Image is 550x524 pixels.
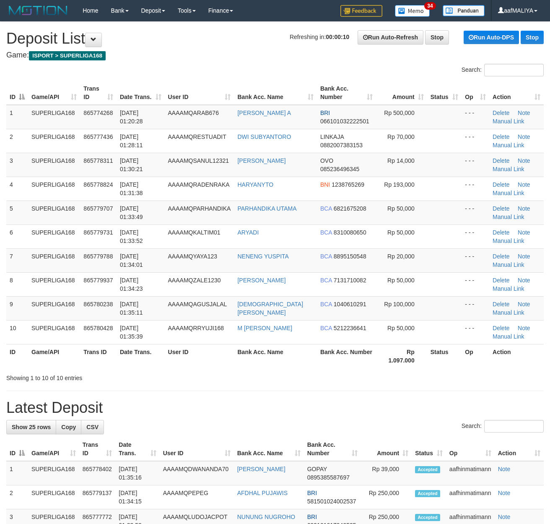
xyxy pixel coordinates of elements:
[320,166,359,172] span: Copy 085236496345 to clipboard
[120,325,143,340] span: [DATE] 01:35:39
[462,320,489,344] td: - - -
[320,277,332,284] span: BCA
[493,118,524,125] a: Manual Link
[493,157,509,164] a: Delete
[493,277,509,284] a: Delete
[493,166,524,172] a: Manual Link
[493,253,509,260] a: Delete
[6,81,28,105] th: ID: activate to sort column descending
[115,461,159,485] td: [DATE] 01:35:16
[462,105,489,129] td: - - -
[498,466,511,472] a: Note
[334,301,366,308] span: Copy 1040610291 to clipboard
[446,461,495,485] td: aafhinmatimann
[117,344,165,368] th: Date Trans.
[462,177,489,201] td: - - -
[462,344,489,368] th: Op
[237,490,288,496] a: AFDHAL PUJAWIS
[6,30,544,47] h1: Deposit List
[168,325,224,331] span: AAAAMQRRYUJI168
[320,133,344,140] span: LINKAJA
[484,64,544,76] input: Search:
[83,229,113,236] span: 865779731
[484,420,544,433] input: Search:
[489,81,544,105] th: Action: activate to sort column ascending
[79,485,115,509] td: 865779137
[518,157,530,164] a: Note
[320,205,332,212] span: BCA
[427,344,462,368] th: Status
[424,2,436,10] span: 34
[237,229,259,236] a: ARYADI
[120,157,143,172] span: [DATE] 01:30:21
[168,109,219,116] span: AAAAMQARAB676
[120,181,143,196] span: [DATE] 01:31:38
[168,229,221,236] span: AAAAMQKALTIM01
[28,485,79,509] td: SUPERLIGA168
[320,229,332,236] span: BCA
[521,31,544,44] a: Stop
[493,205,509,212] a: Delete
[6,248,28,272] td: 7
[320,181,330,188] span: BNI
[120,109,143,125] span: [DATE] 01:20:28
[384,181,414,188] span: Rp 193,000
[320,301,332,308] span: BCA
[28,272,80,296] td: SUPERLIGA168
[495,437,544,461] th: Action: activate to sort column ascending
[412,437,446,461] th: Status: activate to sort column ascending
[160,461,234,485] td: AAAAMQDWANANDA70
[168,301,227,308] span: AAAAMQAGUSJALAL
[165,344,234,368] th: User ID
[427,81,462,105] th: Status: activate to sort column ascending
[387,325,415,331] span: Rp 50,000
[334,277,366,284] span: Copy 7131710082 to clipboard
[237,133,291,140] a: DWI SUBYANTORO
[462,248,489,272] td: - - -
[361,437,412,461] th: Amount: activate to sort column ascending
[83,109,113,116] span: 865774268
[6,485,28,509] td: 2
[493,325,509,331] a: Delete
[326,34,349,40] strong: 00:00:10
[6,420,56,434] a: Show 25 rows
[320,325,332,331] span: BCA
[387,229,415,236] span: Rp 50,000
[518,301,530,308] a: Note
[498,490,511,496] a: Note
[493,237,524,244] a: Manual Link
[234,437,304,461] th: Bank Acc. Name: activate to sort column ascending
[237,466,285,472] a: [PERSON_NAME]
[83,181,113,188] span: 865778824
[493,301,509,308] a: Delete
[6,177,28,201] td: 4
[237,514,295,520] a: NUNUNG NUGROHO
[80,344,117,368] th: Trans ID
[83,205,113,212] span: 865779707
[6,296,28,320] td: 9
[168,133,226,140] span: AAAAMQRESTUADIT
[83,157,113,164] span: 865778311
[340,5,382,17] img: Feedback.jpg
[376,81,427,105] th: Amount: activate to sort column ascending
[120,133,143,149] span: [DATE] 01:28:11
[168,277,221,284] span: AAAAMQZALE1230
[165,81,234,105] th: User ID: activate to sort column ascending
[307,466,327,472] span: GOPAY
[80,81,117,105] th: Trans ID: activate to sort column ascending
[237,109,291,116] a: [PERSON_NAME] A
[168,181,230,188] span: AAAAMQRADENRAKA
[86,424,99,430] span: CSV
[83,301,113,308] span: 865780238
[518,205,530,212] a: Note
[425,30,449,44] a: Stop
[415,466,440,473] span: Accepted
[6,272,28,296] td: 8
[28,201,80,224] td: SUPERLIGA168
[493,229,509,236] a: Delete
[498,514,511,520] a: Note
[489,344,544,368] th: Action
[28,224,80,248] td: SUPERLIGA168
[493,214,524,220] a: Manual Link
[307,474,350,481] span: Copy 0895385587697 to clipboard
